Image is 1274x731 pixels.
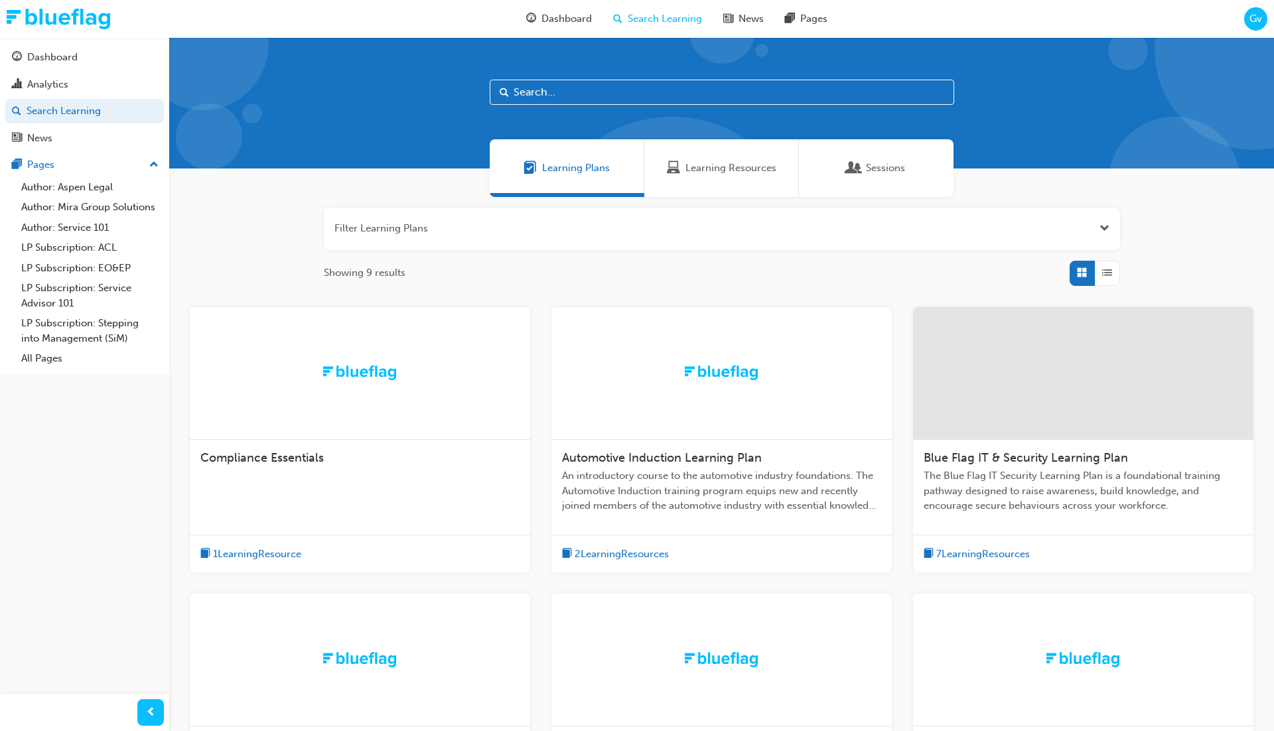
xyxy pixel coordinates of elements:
span: Search Learning [628,11,702,27]
a: LP Subscription: Stepping into Management (SiM) [16,313,164,348]
button: book-icon2LearningResources [562,546,669,563]
span: guage-icon [526,11,536,27]
div: News [27,131,52,146]
span: Showing 9 results [324,265,405,281]
a: TrakCompliance Essentialsbook-icon1LearningResource [190,307,530,573]
a: TrakAutomotive Induction Learning PlanAn introductory course to the automotive industry foundatio... [551,307,892,573]
input: Search... [490,80,954,105]
a: Dashboard [5,45,164,70]
button: book-icon7LearningResources [924,546,1030,563]
a: Blue Flag IT & Security Learning PlanThe Blue Flag IT Security Learning Plan is a foundational tr... [913,307,1253,573]
span: news-icon [12,133,22,145]
span: Sessions [866,161,905,176]
img: Trak [323,365,396,380]
span: chart-icon [12,79,22,91]
a: guage-iconDashboard [516,5,602,33]
span: 7 Learning Resources [936,547,1030,562]
div: Analytics [27,77,68,92]
span: 2 Learning Resources [575,547,669,562]
span: Learning Plans [542,161,610,176]
button: book-icon1LearningResource [200,546,301,563]
a: Author: Mira Group Solutions [16,197,164,218]
a: Author: Service 101 [16,218,164,238]
button: Pages [5,153,164,177]
span: Learning Plans [524,161,537,176]
span: search-icon [613,11,622,27]
a: Analytics [5,72,164,97]
img: Trak [685,365,758,380]
span: List [1102,265,1112,281]
a: SessionsSessions [799,139,954,197]
button: Gv [1244,7,1267,31]
a: Learning ResourcesLearning Resources [644,139,799,197]
a: LP Subscription: ACL [16,237,164,258]
span: 1 Learning Resource [213,547,301,562]
button: Open the filter [1099,221,1109,236]
a: LP Subscription: Service Advisor 101 [16,278,164,313]
span: Sessions [847,161,861,176]
span: Learning Resources [685,161,776,176]
a: News [5,126,164,151]
span: Dashboard [541,11,592,27]
span: prev-icon [146,704,156,721]
span: pages-icon [12,159,22,171]
span: News [739,11,764,27]
img: Trak [7,9,110,29]
div: Dashboard [27,50,78,65]
span: up-icon [149,157,159,174]
a: LP Subscription: EO&EP [16,258,164,279]
span: Pages [800,11,827,27]
a: All Pages [16,348,164,369]
span: The Blue Flag IT Security Learning Plan is a foundational training pathway designed to raise awar... [924,468,1243,513]
span: Automotive Induction Learning Plan [562,450,762,465]
span: book-icon [562,546,572,563]
span: Blue Flag IT & Security Learning Plan [924,450,1128,465]
span: guage-icon [12,52,22,64]
a: news-iconNews [713,5,774,33]
img: Trak [323,652,396,667]
a: Author: Aspen Legal [16,177,164,198]
span: search-icon [12,105,21,117]
span: Grid [1077,265,1087,281]
a: Search Learning [5,99,164,123]
button: DashboardAnalyticsSearch LearningNews [5,42,164,153]
span: news-icon [723,11,733,27]
span: book-icon [200,546,210,563]
span: book-icon [924,546,934,563]
span: Learning Resources [667,161,680,176]
a: Learning PlansLearning Plans [490,139,644,197]
img: Trak [1046,652,1119,667]
span: pages-icon [785,11,795,27]
span: Search [500,85,509,100]
a: search-iconSearch Learning [602,5,713,33]
a: pages-iconPages [774,5,838,33]
span: An introductory course to the automotive industry foundations. The Automotive Induction training ... [562,468,881,513]
span: Gv [1249,11,1262,27]
img: Trak [685,652,758,667]
div: Pages [27,157,54,172]
span: Compliance Essentials [200,450,324,465]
